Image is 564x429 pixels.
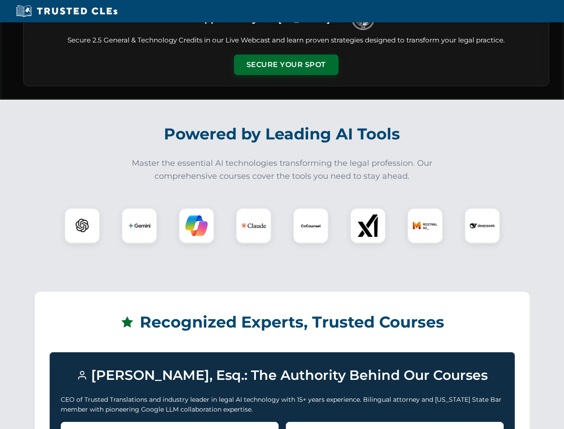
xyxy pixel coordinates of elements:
[13,4,120,18] img: Trusted CLEs
[61,395,504,415] p: CEO of Trusted Translations and industry leader in legal AI technology with 15+ years experience....
[241,213,266,238] img: Claude Logo
[236,208,272,244] div: Claude
[179,208,214,244] div: Copilot
[293,208,329,244] div: CoCounsel
[126,157,439,183] p: Master the essential AI technologies transforming the legal profession. Our comprehensive courses...
[35,118,530,150] h2: Powered by Leading AI Tools
[300,214,322,237] img: CoCounsel Logo
[34,35,538,46] p: Secure 2.5 General & Technology Credits in our Live Webcast and learn proven strategies designed ...
[69,213,95,239] img: ChatGPT Logo
[121,208,157,244] div: Gemini
[50,307,515,338] h2: Recognized Experts, Trusted Courses
[234,55,338,75] button: Secure Your Spot
[357,214,379,237] img: xAI Logo
[64,208,100,244] div: ChatGPT
[128,214,150,237] img: Gemini Logo
[185,214,208,237] img: Copilot Logo
[464,208,500,244] div: DeepSeek
[61,363,504,387] h3: [PERSON_NAME], Esq.: The Authority Behind Our Courses
[470,213,495,238] img: DeepSeek Logo
[350,208,386,244] div: xAI
[413,213,438,238] img: Mistral AI Logo
[407,208,443,244] div: Mistral AI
